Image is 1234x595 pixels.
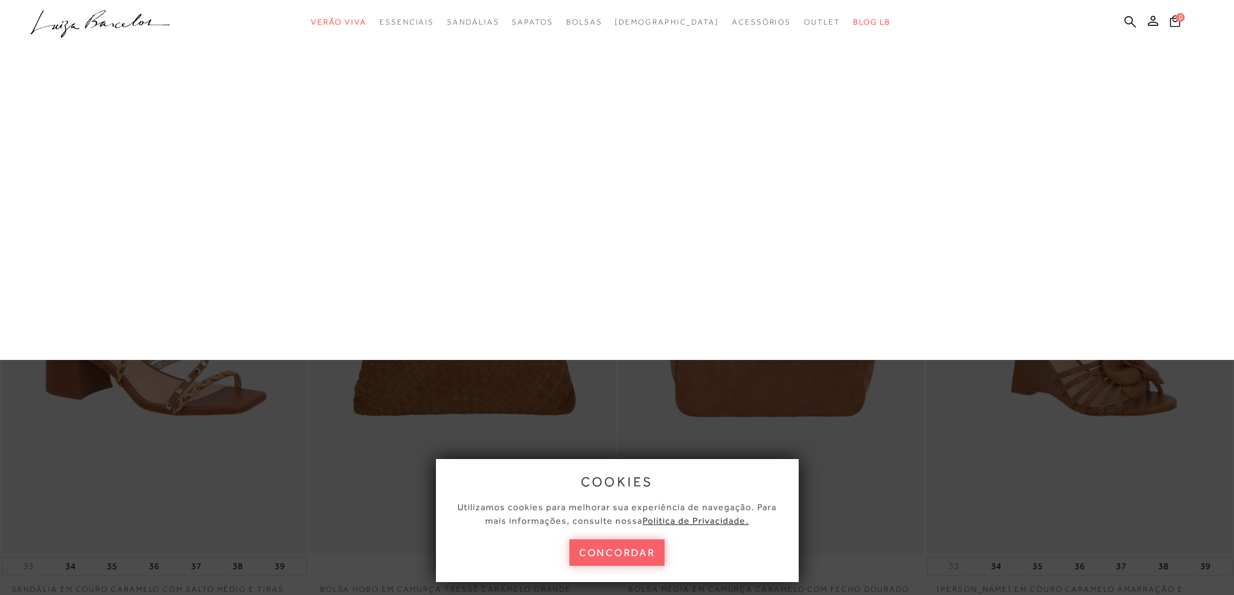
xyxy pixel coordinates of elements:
span: Verão Viva [311,17,367,27]
a: categoryNavScreenReaderText [447,10,499,34]
span: 0 [1176,13,1185,22]
span: cookies [581,475,654,489]
span: Outlet [804,17,840,27]
span: [DEMOGRAPHIC_DATA] [615,17,719,27]
a: categoryNavScreenReaderText [311,10,367,34]
a: categoryNavScreenReaderText [566,10,602,34]
button: 0 [1166,14,1184,32]
a: BLOG LB [853,10,891,34]
button: concordar [569,539,665,566]
span: Utilizamos cookies para melhorar sua experiência de navegação. Para mais informações, consulte nossa [457,502,777,526]
span: BLOG LB [853,17,891,27]
span: Essenciais [380,17,434,27]
a: Política de Privacidade. [643,515,749,526]
a: categoryNavScreenReaderText [804,10,840,34]
span: Bolsas [566,17,602,27]
span: Acessórios [732,17,791,27]
a: noSubCategoriesText [615,10,719,34]
a: categoryNavScreenReaderText [732,10,791,34]
span: Sapatos [512,17,553,27]
a: categoryNavScreenReaderText [380,10,434,34]
a: categoryNavScreenReaderText [512,10,553,34]
span: Sandálias [447,17,499,27]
